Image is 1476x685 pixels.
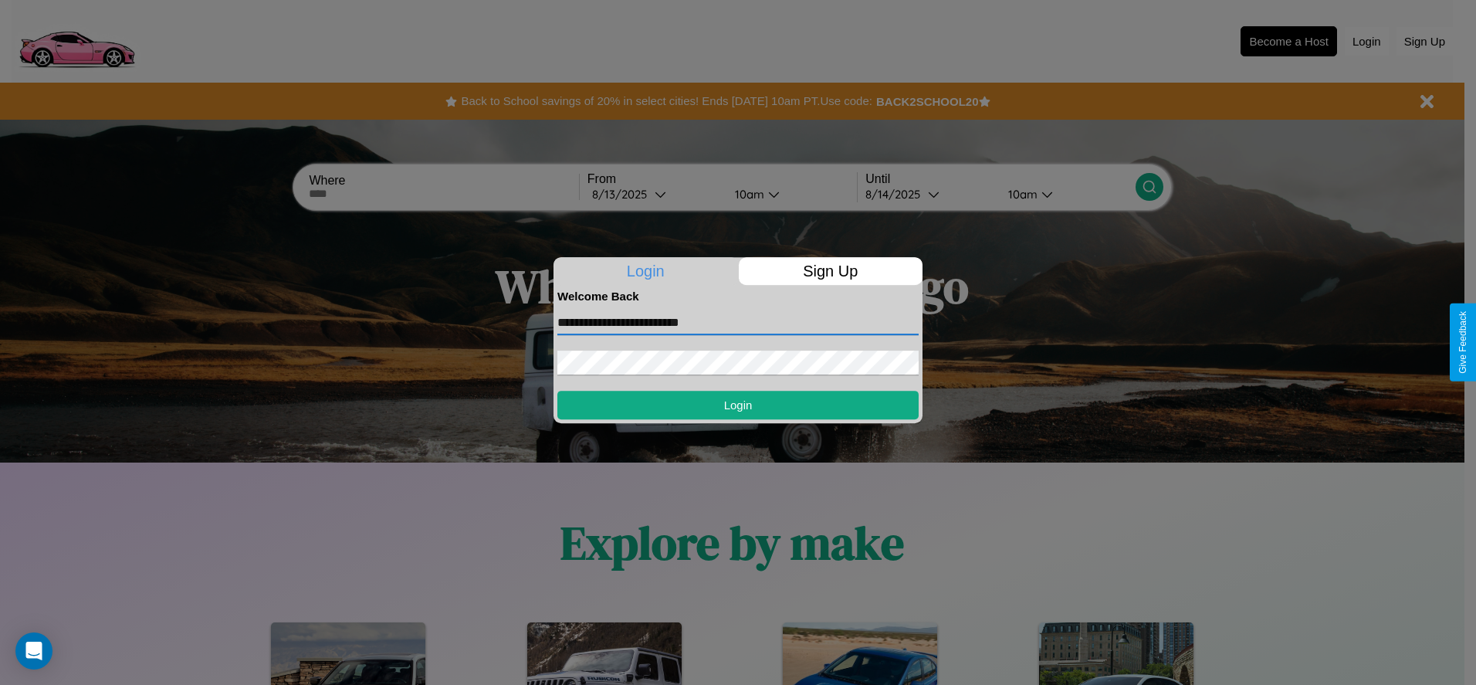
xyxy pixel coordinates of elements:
button: Login [557,391,919,419]
div: Open Intercom Messenger [15,632,52,670]
p: Sign Up [739,257,923,285]
h4: Welcome Back [557,290,919,303]
p: Login [553,257,738,285]
div: Give Feedback [1457,311,1468,374]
